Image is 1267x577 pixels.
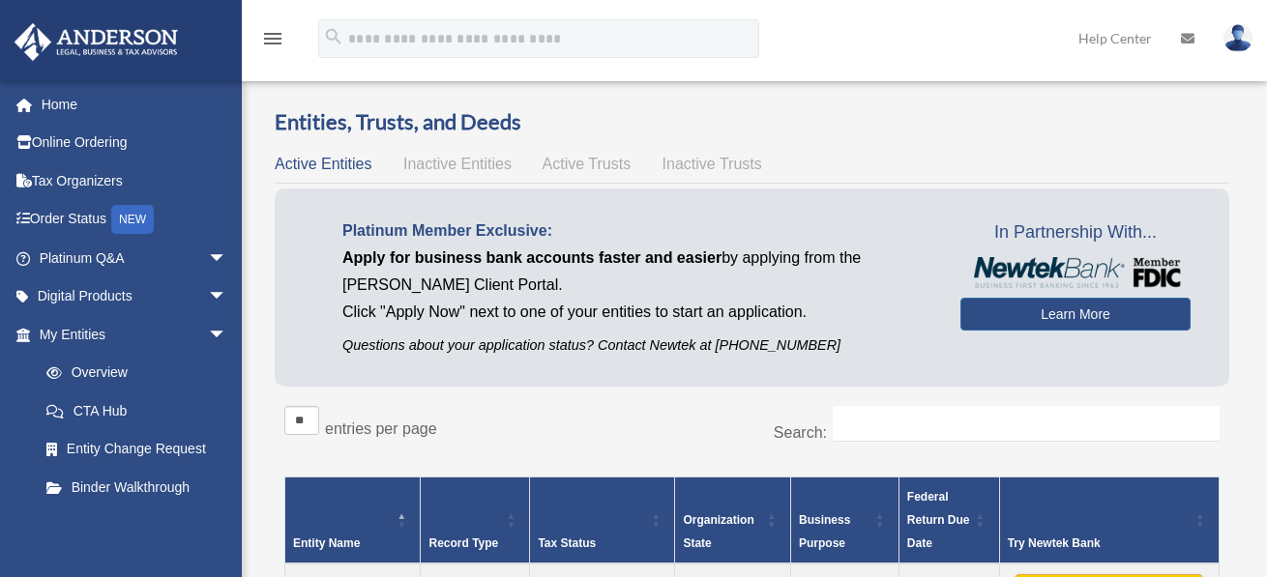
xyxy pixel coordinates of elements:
[27,391,247,430] a: CTA Hub
[421,477,530,564] th: Record Type: Activate to sort
[27,506,247,545] a: My Blueprint
[342,217,931,245] p: Platinum Member Exclusive:
[342,299,931,326] p: Click "Apply Now" next to one of your entities to start an application.
[325,420,437,437] label: entries per page
[14,239,256,277] a: Platinum Q&Aarrow_drop_down
[774,424,827,441] label: Search:
[960,217,1191,248] span: In Partnership With...
[14,200,256,240] a: Order StatusNEW
[538,536,596,550] span: Tax Status
[261,27,284,50] i: menu
[1008,532,1190,555] div: Try Newtek Bank
[14,277,256,316] a: Digital Productsarrow_drop_down
[683,513,753,550] span: Organization State
[899,477,999,564] th: Federal Return Due Date: Activate to sort
[27,354,237,392] a: Overview
[543,156,632,172] span: Active Trusts
[14,85,256,124] a: Home
[27,430,247,469] a: Entity Change Request
[428,536,498,550] span: Record Type
[530,477,675,564] th: Tax Status: Activate to sort
[208,315,247,355] span: arrow_drop_down
[285,477,421,564] th: Entity Name: Activate to invert sorting
[663,156,762,172] span: Inactive Trusts
[323,26,344,47] i: search
[999,477,1219,564] th: Try Newtek Bank : Activate to sort
[14,315,247,354] a: My Entitiesarrow_drop_down
[790,477,899,564] th: Business Purpose: Activate to sort
[261,34,284,50] a: menu
[275,107,1229,137] h3: Entities, Trusts, and Deeds
[675,477,791,564] th: Organization State: Activate to sort
[208,277,247,317] span: arrow_drop_down
[342,333,931,358] p: Questions about your application status? Contact Newtek at [PHONE_NUMBER]
[403,156,512,172] span: Inactive Entities
[799,513,850,550] span: Business Purpose
[970,257,1181,288] img: NewtekBankLogoSM.png
[9,23,184,61] img: Anderson Advisors Platinum Portal
[14,124,256,162] a: Online Ordering
[293,536,360,550] span: Entity Name
[208,239,247,278] span: arrow_drop_down
[342,245,931,299] p: by applying from the [PERSON_NAME] Client Portal.
[1223,24,1252,52] img: User Pic
[275,156,371,172] span: Active Entities
[14,161,256,200] a: Tax Organizers
[907,490,970,550] span: Federal Return Due Date
[960,298,1191,331] a: Learn More
[342,249,722,266] span: Apply for business bank accounts faster and easier
[27,468,247,506] a: Binder Walkthrough
[111,205,154,234] div: NEW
